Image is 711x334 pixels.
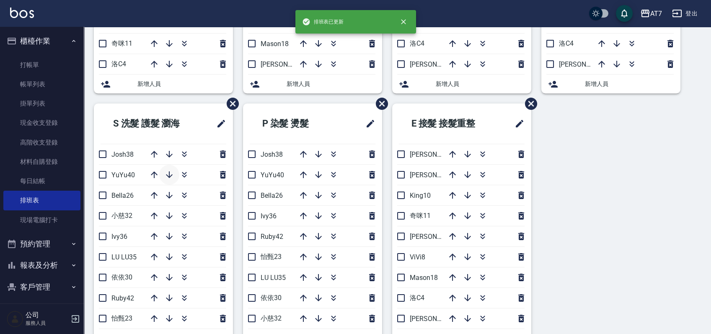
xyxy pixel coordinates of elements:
[261,40,289,48] span: Mason18
[94,75,233,93] div: 新增人員
[399,109,499,139] h2: E 接髮 接髮重整
[111,233,127,241] span: Ivy36
[410,315,464,323] span: [PERSON_NAME]9
[111,39,132,47] span: 奇咪11
[637,5,665,22] button: AT7
[360,114,375,134] span: 修改班表的標題
[3,233,80,255] button: 預約管理
[261,314,282,322] span: 小慈32
[111,150,134,158] span: Josh38
[26,319,68,327] p: 服務人員
[211,114,226,134] span: 修改班表的標題
[509,114,525,134] span: 修改班表的標題
[101,109,202,139] h2: S 洗髮 護髮 瀏海
[261,212,277,220] span: Ivy36
[261,171,284,179] span: YuYu40
[616,5,633,22] button: save
[111,171,135,179] span: YuYu40
[3,133,80,152] a: 高階收支登錄
[650,8,662,19] div: AT7
[410,233,464,241] span: [PERSON_NAME]7
[394,13,413,31] button: close
[410,192,431,199] span: King10
[261,294,282,302] span: 依依30
[436,80,525,88] span: 新增人員
[287,80,375,88] span: 新增人員
[26,311,68,319] h5: 公司
[111,314,132,322] span: 怡甄23
[250,109,341,139] h2: P 染髮 燙髮
[392,75,531,93] div: 新增人員
[111,273,132,281] span: 依依30
[261,274,286,282] span: LU LU35
[410,274,438,282] span: Mason18
[410,60,464,68] span: [PERSON_NAME]2
[3,254,80,276] button: 報表及分析
[3,276,80,298] button: 客戶管理
[302,18,344,26] span: 排班表已更新
[541,75,680,93] div: 新增人員
[111,253,137,261] span: LU LU35
[370,91,389,116] span: 刪除班表
[261,192,283,199] span: Bella26
[10,8,34,18] img: Logo
[410,171,465,179] span: [PERSON_NAME] 5
[519,91,538,116] span: 刪除班表
[261,233,283,241] span: Ruby42
[137,80,226,88] span: 新增人員
[410,39,424,47] span: 洛C4
[261,60,316,68] span: [PERSON_NAME] 5
[3,298,80,319] button: 員工及薪資
[3,191,80,210] a: 排班表
[3,171,80,191] a: 每日結帳
[3,75,80,94] a: 帳單列表
[111,60,126,68] span: 洛C4
[3,210,80,230] a: 現場電腦打卡
[410,294,424,302] span: 洛C4
[111,192,134,199] span: Bella26
[3,152,80,171] a: 材料自購登錄
[585,80,674,88] span: 新增人員
[3,30,80,52] button: 櫃檯作業
[220,91,240,116] span: 刪除班表
[3,55,80,75] a: 打帳單
[669,6,701,21] button: 登出
[410,253,425,261] span: ViVi8
[243,75,382,93] div: 新增人員
[111,294,134,302] span: Ruby42
[559,39,574,47] span: 洛C4
[261,253,282,261] span: 怡甄23
[410,150,464,158] span: [PERSON_NAME]2
[3,113,80,132] a: 現金收支登錄
[261,150,283,158] span: Josh38
[410,212,431,220] span: 奇咪11
[7,311,23,327] img: Person
[3,94,80,113] a: 掛單列表
[111,212,132,220] span: 小慈32
[559,60,613,68] span: [PERSON_NAME]7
